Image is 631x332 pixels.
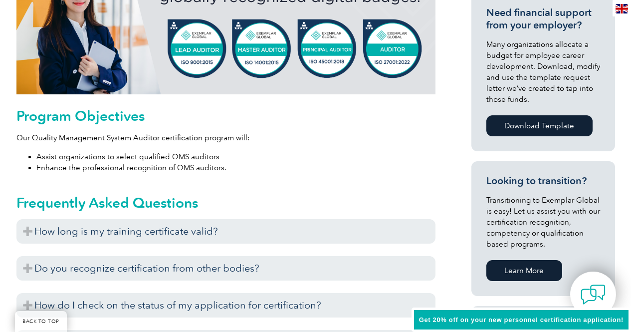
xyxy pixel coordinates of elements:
img: contact-chat.png [581,282,606,307]
h3: How do I check on the status of my application for certification? [16,293,435,318]
a: BACK TO TOP [15,311,67,332]
span: Get 20% off on your new personnel certification application! [419,316,624,324]
h2: Frequently Asked Questions [16,195,435,211]
h3: Looking to transition? [486,175,600,187]
a: Learn More [486,260,562,281]
h3: Need financial support from your employer? [486,6,600,31]
a: Download Template [486,115,593,136]
p: Our Quality Management System Auditor certification program will: [16,132,435,143]
img: en [616,4,628,13]
h2: Program Objectives [16,108,435,124]
li: Enhance the professional recognition of QMS auditors. [36,162,435,173]
h3: Do you recognize certification from other bodies? [16,256,435,281]
p: Transitioning to Exemplar Global is easy! Let us assist you with our certification recognition, c... [486,195,600,250]
h3: How long is my training certificate valid? [16,219,435,244]
p: Many organizations allocate a budget for employee career development. Download, modify and use th... [486,39,600,105]
li: Assist organizations to select qualified QMS auditors [36,151,435,162]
